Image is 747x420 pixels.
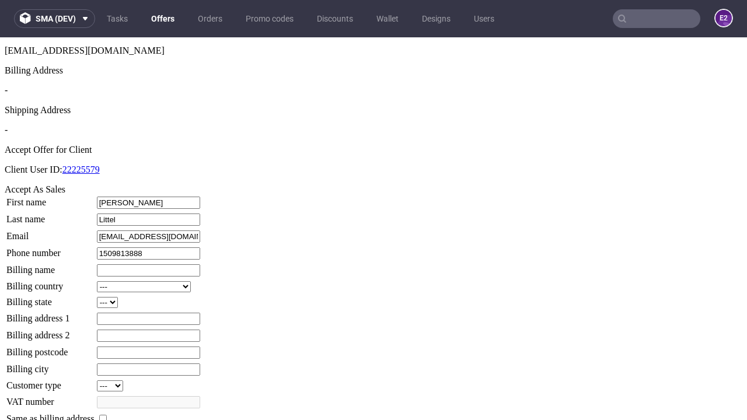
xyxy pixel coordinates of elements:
[14,9,95,28] button: sma (dev)
[6,342,95,355] td: Customer type
[5,127,742,138] p: Client User ID:
[467,9,501,28] a: Users
[5,8,165,18] span: [EMAIL_ADDRESS][DOMAIN_NAME]
[62,127,100,137] a: 22225579
[5,68,742,78] div: Shipping Address
[6,325,95,339] td: Billing city
[6,275,95,288] td: Billing address 1
[6,192,95,206] td: Email
[6,176,95,189] td: Last name
[6,209,95,223] td: Phone number
[36,15,76,23] span: sma (dev)
[369,9,406,28] a: Wallet
[6,243,95,256] td: Billing country
[6,292,95,305] td: Billing address 2
[100,9,135,28] a: Tasks
[6,259,95,271] td: Billing state
[5,48,8,58] span: -
[191,9,229,28] a: Orders
[6,358,95,372] td: VAT number
[5,107,742,118] div: Accept Offer for Client
[5,87,8,97] span: -
[6,309,95,322] td: Billing postcode
[239,9,301,28] a: Promo codes
[310,9,360,28] a: Discounts
[6,159,95,172] td: First name
[144,9,181,28] a: Offers
[715,10,732,26] figcaption: e2
[6,375,95,388] td: Same as billing address
[415,9,458,28] a: Designs
[6,226,95,240] td: Billing name
[5,147,742,157] div: Accept As Sales
[5,28,742,38] div: Billing Address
